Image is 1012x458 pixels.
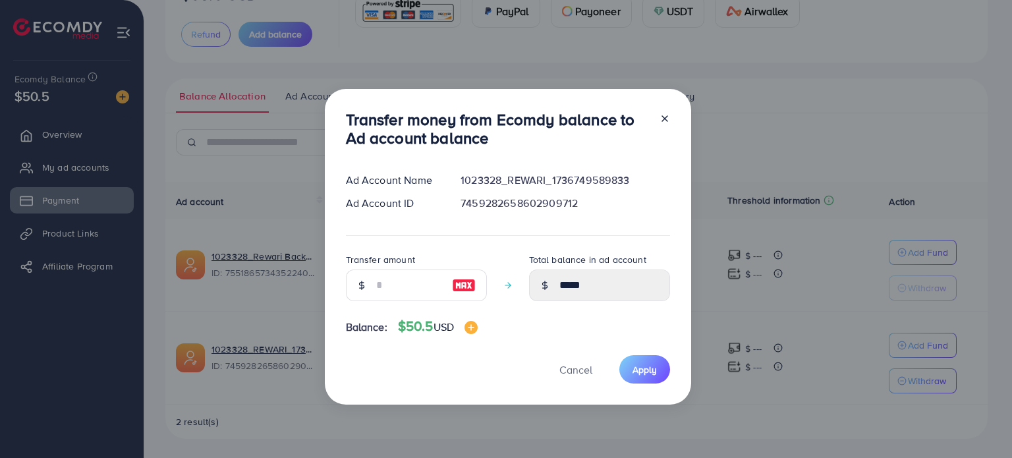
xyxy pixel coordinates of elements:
iframe: Chat [956,399,1002,448]
span: USD [434,320,454,334]
span: Balance: [346,320,387,335]
h3: Transfer money from Ecomdy balance to Ad account balance [346,110,649,148]
label: Total balance in ad account [529,253,646,266]
label: Transfer amount [346,253,415,266]
span: Apply [632,363,657,376]
img: image [464,321,478,334]
button: Apply [619,355,670,384]
h4: $50.5 [398,318,478,335]
div: 1023328_REWARI_1736749589833 [450,173,680,188]
button: Cancel [543,355,609,384]
span: Cancel [559,362,592,377]
div: Ad Account ID [335,196,451,211]
div: 7459282658602909712 [450,196,680,211]
img: image [452,277,476,293]
div: Ad Account Name [335,173,451,188]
